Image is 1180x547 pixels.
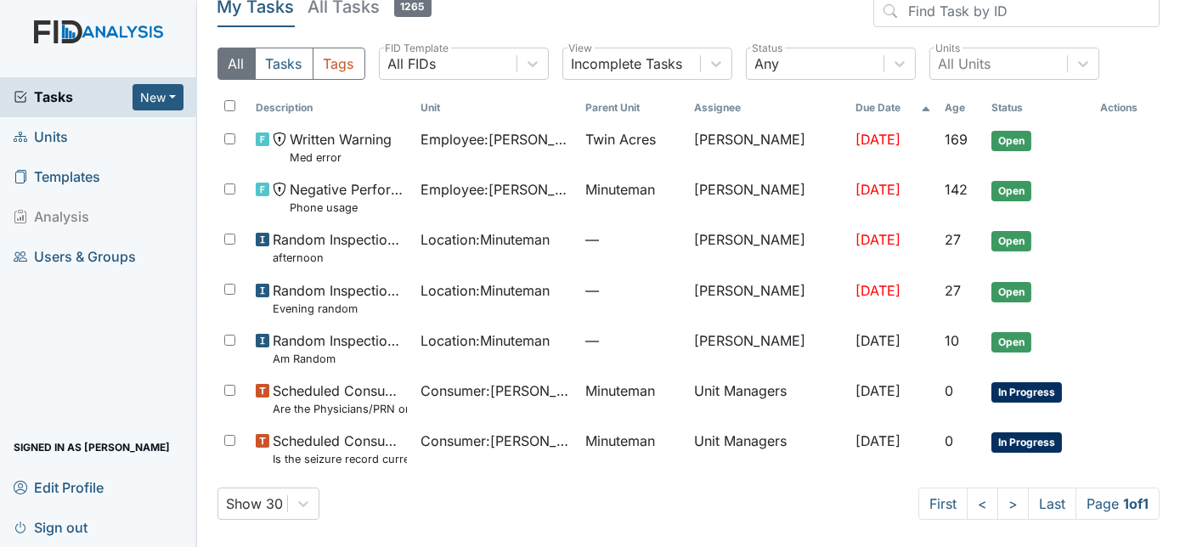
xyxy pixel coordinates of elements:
[991,181,1031,201] span: Open
[273,229,407,266] span: Random Inspection for Afternoon afternoon
[273,250,407,266] small: afternoon
[585,229,680,250] span: —
[991,231,1031,251] span: Open
[755,54,780,74] div: Any
[421,431,572,451] span: Consumer : [PERSON_NAME]
[1123,495,1149,512] strong: 1 of 1
[421,330,550,351] span: Location : Minuteman
[249,93,414,122] th: Toggle SortBy
[991,382,1062,403] span: In Progress
[273,401,407,417] small: Are the Physicians/PRN orders updated every 90 days?
[224,100,235,111] input: Toggle All Rows Selected
[687,172,849,223] td: [PERSON_NAME]
[918,488,1160,520] nav: task-pagination
[14,87,133,107] a: Tasks
[945,131,968,148] span: 169
[687,424,849,474] td: Unit Managers
[14,124,68,150] span: Units
[579,93,687,122] th: Toggle SortBy
[421,179,572,200] span: Employee : [PERSON_NAME][GEOGRAPHIC_DATA]
[585,381,655,401] span: Minuteman
[997,488,1029,520] a: >
[945,382,953,399] span: 0
[945,181,968,198] span: 142
[967,488,998,520] a: <
[572,54,683,74] div: Incomplete Tasks
[585,280,680,301] span: —
[388,54,437,74] div: All FIDs
[945,231,961,248] span: 27
[273,280,407,317] span: Random Inspection for Evening Evening random
[585,129,656,149] span: Twin Acres
[991,131,1031,151] span: Open
[855,432,901,449] span: [DATE]
[855,382,901,399] span: [DATE]
[855,282,901,299] span: [DATE]
[421,280,550,301] span: Location : Minuteman
[290,149,392,166] small: Med error
[938,93,985,122] th: Toggle SortBy
[313,48,365,80] button: Tags
[217,48,365,80] div: Type filter
[1076,488,1160,520] span: Page
[421,381,572,401] span: Consumer : [PERSON_NAME]
[585,431,655,451] span: Minuteman
[945,282,961,299] span: 27
[273,381,407,417] span: Scheduled Consumer Chart Review Are the Physicians/PRN orders updated every 90 days?
[255,48,313,80] button: Tasks
[290,129,392,166] span: Written Warning Med error
[687,223,849,273] td: [PERSON_NAME]
[14,434,170,460] span: Signed in as [PERSON_NAME]
[945,332,959,349] span: 10
[290,179,407,216] span: Negative Performance Review Phone usage
[421,229,550,250] span: Location : Minuteman
[585,179,655,200] span: Minuteman
[273,351,407,367] small: Am Random
[991,282,1031,302] span: Open
[14,474,104,500] span: Edit Profile
[991,432,1062,453] span: In Progress
[687,273,849,324] td: [PERSON_NAME]
[217,48,256,80] button: All
[290,200,407,216] small: Phone usage
[273,301,407,317] small: Evening random
[585,330,680,351] span: —
[14,164,100,190] span: Templates
[855,231,901,248] span: [DATE]
[14,244,136,270] span: Users & Groups
[918,488,968,520] a: First
[855,332,901,349] span: [DATE]
[1093,93,1160,122] th: Actions
[414,93,579,122] th: Toggle SortBy
[687,374,849,424] td: Unit Managers
[273,431,407,467] span: Scheduled Consumer Chart Review Is the seizure record current?
[273,451,407,467] small: Is the seizure record current?
[227,493,284,514] div: Show 30
[939,54,991,74] div: All Units
[855,181,901,198] span: [DATE]
[855,131,901,148] span: [DATE]
[1028,488,1076,520] a: Last
[133,84,183,110] button: New
[273,330,407,367] span: Random Inspection for AM Am Random
[991,332,1031,352] span: Open
[687,122,849,172] td: [PERSON_NAME]
[14,514,88,540] span: Sign out
[985,93,1093,122] th: Toggle SortBy
[687,324,849,374] td: [PERSON_NAME]
[945,432,953,449] span: 0
[687,93,849,122] th: Assignee
[421,129,572,149] span: Employee : [PERSON_NAME]
[849,93,938,122] th: Toggle SortBy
